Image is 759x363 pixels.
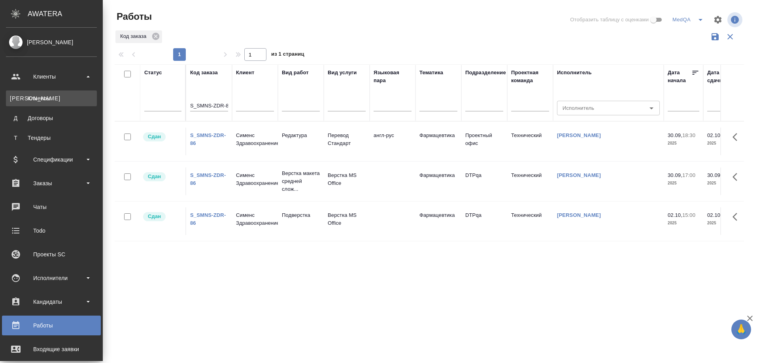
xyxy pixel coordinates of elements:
[6,38,97,47] div: [PERSON_NAME]
[142,132,181,142] div: Менеджер проверил работу исполнителя, передает ее на следующий этап
[6,130,97,146] a: ТТендеры
[144,69,162,77] div: Статус
[328,69,357,77] div: Вид услуги
[728,167,747,186] button: Здесь прячутся важные кнопки
[2,339,101,359] a: Входящие заявки
[507,128,553,155] td: Технический
[682,132,695,138] p: 18:30
[190,132,226,146] a: S_SMNS-ZDR-86
[6,343,97,355] div: Входящие заявки
[682,172,695,178] p: 17:00
[6,320,97,331] div: Работы
[271,49,304,61] span: из 1 страниц
[419,171,457,179] p: Фармацевтика
[236,132,274,147] p: Сименс Здравоохранение
[6,154,97,166] div: Спецификации
[557,212,601,218] a: [PERSON_NAME]
[707,132,722,138] p: 02.10,
[10,94,93,102] div: Клиенты
[707,69,731,85] div: Дата сдачи
[723,29,738,44] button: Сбросить фильтры
[707,219,739,227] p: 2025
[728,207,747,226] button: Здесь прячутся важные кнопки
[707,172,722,178] p: 30.09,
[6,248,97,260] div: Проекты SC
[557,172,601,178] a: [PERSON_NAME]
[282,69,309,77] div: Вид работ
[465,69,506,77] div: Подразделение
[190,212,226,226] a: S_SMNS-ZDR-86
[727,12,744,27] span: Посмотреть информацию
[668,139,699,147] p: 2025
[461,167,507,195] td: DTPqa
[374,69,412,85] div: Языковая пара
[728,128,747,147] button: Здесь прячутся важные кнопки
[2,197,101,217] a: Чаты
[6,225,97,237] div: Todo
[668,219,699,227] p: 2025
[708,10,727,29] span: Настроить таблицу
[328,211,366,227] p: Верстка MS Office
[6,296,97,308] div: Кандидаты
[707,179,739,187] p: 2025
[328,132,366,147] p: Перевод Стандарт
[557,69,592,77] div: Исполнитель
[2,316,101,335] a: Работы
[28,6,103,22] div: AWATERA
[328,171,366,187] p: Верстка MS Office
[682,212,695,218] p: 15:00
[10,134,93,142] div: Тендеры
[419,132,457,139] p: Фармацевтика
[282,132,320,139] p: Редактура
[236,171,274,187] p: Сименс Здравоохранение
[282,169,320,193] p: Верстка макета средней слож...
[115,10,152,23] span: Работы
[236,69,254,77] div: Клиент
[190,69,218,77] div: Код заказа
[707,212,722,218] p: 02.10,
[419,211,457,219] p: Фармацевтика
[6,272,97,284] div: Исполнители
[511,69,549,85] div: Проектная команда
[2,221,101,241] a: Todo
[461,207,507,235] td: DTPqa
[570,16,649,24] span: Отобразить таблицу с оценками
[731,320,751,339] button: 🙏
[148,173,161,181] p: Сдан
[6,201,97,213] div: Чаты
[668,69,691,85] div: Дата начала
[668,132,682,138] p: 30.09,
[282,211,320,219] p: Подверстка
[708,29,723,44] button: Сохранить фильтры
[6,90,97,106] a: [PERSON_NAME]Клиенты
[668,172,682,178] p: 30.09,
[6,71,97,83] div: Клиенты
[370,128,415,155] td: англ-рус
[507,167,553,195] td: Технический
[120,32,149,40] p: Код заказа
[734,321,748,338] span: 🙏
[10,114,93,122] div: Договоры
[148,213,161,220] p: Сдан
[646,103,657,114] button: Open
[707,139,739,147] p: 2025
[668,179,699,187] p: 2025
[668,212,682,218] p: 02.10,
[461,128,507,155] td: Проектный офис
[236,211,274,227] p: Сименс Здравоохранение
[115,30,162,43] div: Код заказа
[419,69,443,77] div: Тематика
[6,177,97,189] div: Заказы
[507,207,553,235] td: Технический
[6,110,97,126] a: ДДоговоры
[190,172,226,186] a: S_SMNS-ZDR-86
[2,245,101,264] a: Проекты SC
[557,132,601,138] a: [PERSON_NAME]
[148,133,161,141] p: Сдан
[670,13,708,26] div: split button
